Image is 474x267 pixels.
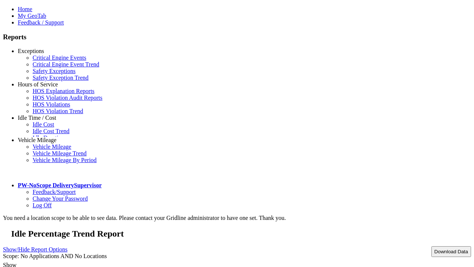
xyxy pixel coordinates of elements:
[33,128,70,134] a: Idle Cost Trend
[33,61,99,67] a: Critical Engine Event Trend
[11,229,471,239] h2: Idle Percentage Trend Report
[33,135,64,141] a: Idle Duration
[3,215,471,221] div: You need a location scope to be able to see data. Please contact your Gridline administrator to h...
[33,144,71,150] a: Vehicle Mileage
[33,68,76,74] a: Safety Exceptions
[33,101,70,108] a: HOS Violations
[33,75,89,81] a: Safety Exception Trend
[33,108,83,114] a: HOS Violation Trend
[33,202,52,208] a: Log Off
[18,81,58,88] a: Hours of Service
[33,189,76,195] a: Feedback/Support
[18,13,46,19] a: My GeoTab
[18,6,32,12] a: Home
[33,55,86,61] a: Critical Engine Events
[33,95,103,101] a: HOS Violation Audit Reports
[33,195,88,202] a: Change Your Password
[3,33,471,41] h3: Reports
[18,137,56,143] a: Vehicle Mileage
[33,121,54,128] a: Idle Cost
[18,182,101,188] a: PW-NoScope DeliverySupervisor
[18,19,64,26] a: Feedback / Support
[33,150,87,156] a: Vehicle Mileage Trend
[431,246,471,257] button: Download Data
[33,88,94,94] a: HOS Explanation Reports
[18,48,44,54] a: Exceptions
[33,157,97,163] a: Vehicle Mileage By Period
[18,115,56,121] a: Idle Time / Cost
[3,253,107,259] span: Scope: No Applications AND No Locations
[3,244,67,254] a: Show/Hide Report Options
